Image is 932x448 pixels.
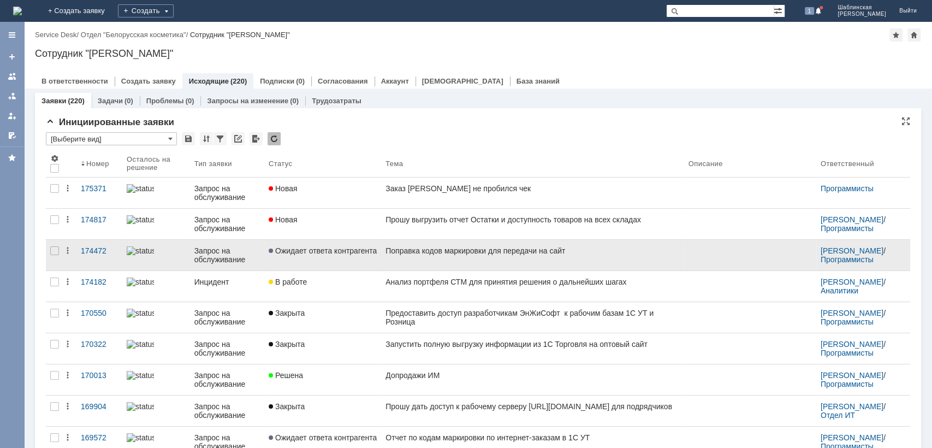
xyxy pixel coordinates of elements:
a: [PERSON_NAME] [821,246,883,255]
div: (0) [186,97,194,105]
div: Сотрудник "[PERSON_NAME]" [35,48,921,59]
a: Запрос на обслуживание [190,209,264,239]
div: Прошу выгрузить отчет Остатки и доступность товаров на всех складах [385,215,679,224]
div: Поправка кодов маркировки для передачи на сайт [385,246,679,255]
div: / [821,215,906,233]
a: 169904 [76,396,122,426]
a: Закрыта [264,396,381,426]
a: Аккаунт [381,77,409,85]
a: Запустить полную выгрузку информации из 1С Торговля на оптовый сайт [381,333,684,364]
a: Проблемы [146,97,184,105]
div: Запрос на обслуживание [194,246,260,264]
a: [PERSON_NAME] [821,309,883,317]
div: Сделать домашней страницей [907,28,921,42]
a: В работе [264,271,381,302]
a: Запрос на обслуживание [190,333,264,364]
a: Создать заявку [3,48,21,66]
a: Программисты [821,255,874,264]
div: / [821,278,906,295]
span: Новая [269,184,298,193]
div: / [821,246,906,264]
div: 170550 [81,309,118,317]
a: Создать заявку [121,77,176,85]
a: Инцидент [190,271,264,302]
a: Заявки в моей ответственности [3,87,21,105]
a: Заявки [41,97,66,105]
th: Осталось на решение [122,150,190,178]
div: Фильтрация... [213,132,227,145]
a: Service Desk [35,31,77,39]
a: statusbar-100 (1).png [122,178,190,208]
a: statusbar-60 (1).png [122,364,190,395]
div: Допродажи ИМ [385,371,679,380]
div: Запрос на обслуживание [194,402,260,420]
div: Номер [86,160,109,168]
a: 170550 [76,302,122,333]
div: / [821,371,906,388]
img: statusbar-100 (1).png [127,309,154,317]
div: (0) [124,97,133,105]
a: Программисты [821,184,874,193]
div: (0) [290,97,299,105]
div: Добавить в избранное [889,28,903,42]
div: Действия [63,215,72,224]
img: logo [13,7,22,15]
div: Создать [118,4,174,17]
a: Поправка кодов маркировки для передачи на сайт [381,240,684,270]
div: 169572 [81,433,118,442]
div: Запрос на обслуживание [194,340,260,357]
div: 170013 [81,371,118,380]
div: Экспорт списка [250,132,263,145]
div: Заказ [PERSON_NAME] не пробился чек [385,184,679,193]
th: Ответственный [816,150,910,178]
a: statusbar-100 (1).png [122,209,190,239]
a: Запрос на обслуживание [190,178,264,208]
img: statusbar-100 (1).png [127,402,154,411]
div: / [821,402,906,420]
a: Программисты [821,380,874,388]
img: statusbar-100 (1).png [127,340,154,349]
div: 175371 [81,184,118,193]
a: Запрос на обслуживание [190,302,264,333]
div: (0) [296,77,305,85]
div: Скопировать ссылку на список [231,132,245,145]
a: Аналитики [821,286,858,295]
a: 174472 [76,240,122,270]
a: Трудозатраты [312,97,361,105]
div: Описание [688,160,723,168]
a: [PERSON_NAME] [821,371,883,380]
a: Закрыта [264,302,381,333]
a: Подписки [260,77,294,85]
div: 174182 [81,278,118,286]
div: Запрос на обслуживание [194,371,260,388]
div: Прошу дать доступ к рабочему серверу [URL][DOMAIN_NAME] для подрядчиков [385,402,679,411]
a: [DEMOGRAPHIC_DATA] [422,77,503,85]
span: Настройки [50,154,59,163]
a: Закрыта [264,333,381,364]
a: 170013 [76,364,122,395]
a: 174182 [76,271,122,302]
span: Закрыта [269,402,305,411]
a: Отдел "Белорусская косметика" [81,31,186,39]
th: Номер [76,150,122,178]
div: (220) [230,77,247,85]
div: На всю страницу [901,117,910,126]
div: Инцидент [194,278,260,286]
th: Статус [264,150,381,178]
div: Запрос на обслуживание [194,215,260,233]
div: Отчет по кодам маркировки по интернет-заказам в 1С УТ [385,433,679,442]
a: Запрос на обслуживание [190,396,264,426]
div: Сортировка... [200,132,213,145]
div: Действия [63,371,72,380]
th: Тип заявки [190,150,264,178]
img: statusbar-100 (1).png [127,184,154,193]
div: / [81,31,190,39]
a: 170322 [76,333,122,364]
span: Закрыта [269,340,305,349]
span: Ожидает ответа контрагента [269,246,377,255]
a: Допродажи ИМ [381,364,684,395]
div: Действия [63,184,72,193]
a: Мои заявки [3,107,21,125]
div: Запрос на обслуживание [194,309,260,326]
div: Запустить полную выгрузку информации из 1С Торговля на оптовый сайт [385,340,679,349]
